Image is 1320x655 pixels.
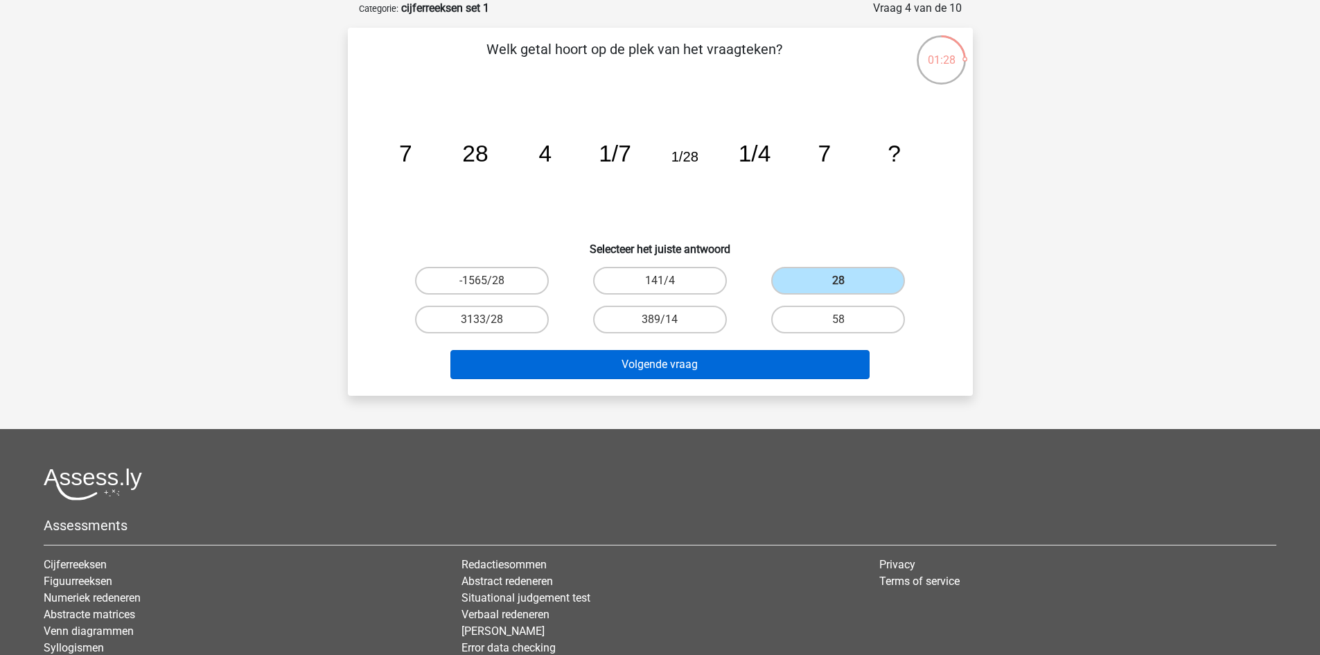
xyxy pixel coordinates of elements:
label: 28 [771,267,905,295]
a: Redactiesommen [461,558,547,571]
div: 01:28 [915,34,967,69]
label: 141/4 [593,267,727,295]
a: Abstracte matrices [44,608,135,621]
tspan: 7 [818,141,831,166]
label: -1565/28 [415,267,549,295]
tspan: 1/4 [738,141,771,166]
a: Syllogismen [44,641,104,654]
h5: Assessments [44,517,1276,534]
small: Categorie: [359,3,398,14]
a: Abstract redeneren [461,575,553,588]
a: Verbaal redeneren [461,608,549,621]
tspan: 28 [462,141,488,166]
a: Cijferreeksen [44,558,107,571]
label: 389/14 [593,306,727,333]
a: Venn diagrammen [44,625,134,638]
p: Welk getal hoort op de plek van het vraagteken? [370,39,899,80]
a: Numeriek redeneren [44,591,141,604]
a: Situational judgement test [461,591,590,604]
a: [PERSON_NAME] [461,625,545,638]
a: Terms of service [879,575,960,588]
a: Error data checking [461,641,556,654]
label: 3133/28 [415,306,549,333]
tspan: 7 [398,141,412,166]
a: Privacy [879,558,915,571]
label: 58 [771,306,905,333]
tspan: 1/28 [671,149,698,164]
tspan: 1/7 [599,141,631,166]
strong: cijferreeksen set 1 [401,1,489,15]
img: Assessly logo [44,468,142,500]
tspan: 4 [538,141,552,166]
button: Volgende vraag [450,350,870,379]
a: Figuurreeksen [44,575,112,588]
tspan: ? [888,141,901,166]
h6: Selecteer het juiste antwoord [370,232,951,256]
